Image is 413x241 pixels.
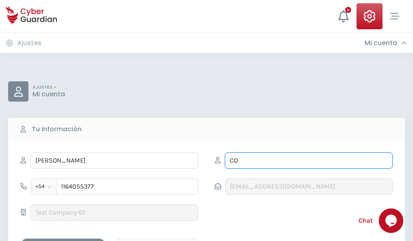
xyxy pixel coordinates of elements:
[359,216,373,226] span: Chat
[33,90,65,98] p: Mi cuenta
[33,85,65,90] p: AJUSTES >
[32,124,82,134] b: Tu información
[379,208,405,233] iframe: chat widget
[365,39,397,47] h3: Mi cuenta
[365,39,407,47] div: Mi cuenta
[35,180,52,193] span: +54
[345,7,351,13] div: +
[17,39,41,47] h3: Ajustes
